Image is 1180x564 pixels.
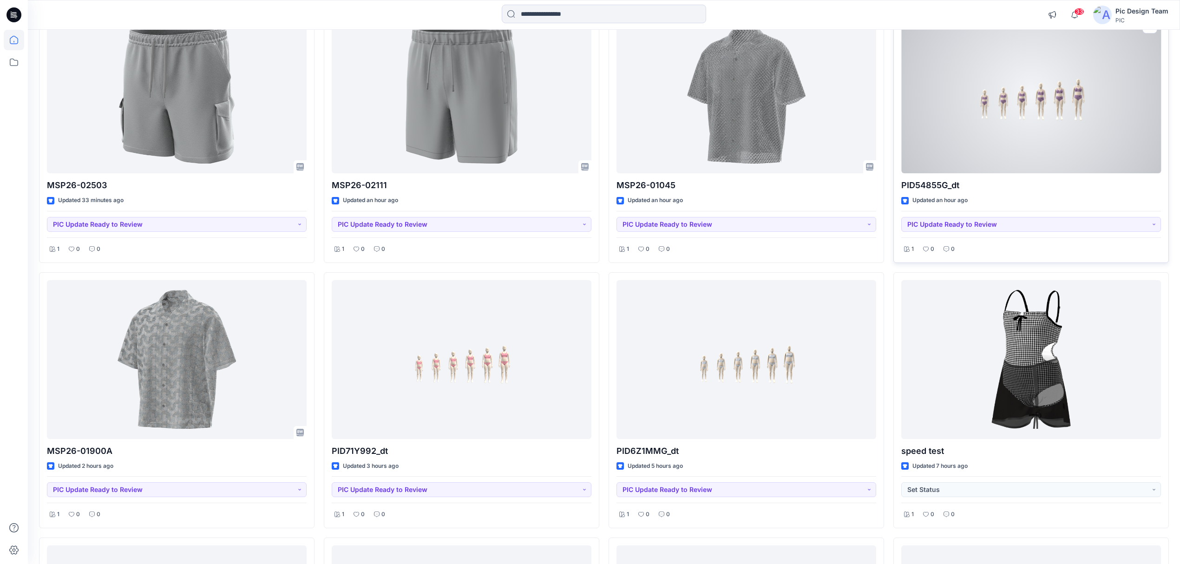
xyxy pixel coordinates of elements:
p: 0 [76,510,80,519]
p: MSP26-02503 [47,179,307,192]
p: 0 [381,510,385,519]
p: Updated an hour ago [628,196,683,205]
p: PID71Y992_dt [332,445,591,458]
p: 0 [361,510,365,519]
div: Pic Design Team [1115,6,1168,17]
p: 0 [931,244,934,254]
span: 33 [1074,8,1084,15]
p: MSP26-01900A [47,445,307,458]
p: Updated 5 hours ago [628,461,683,471]
a: PID6Z1MMG_dt [616,280,876,439]
p: 0 [951,244,955,254]
p: 1 [627,510,629,519]
a: speed test [901,280,1161,439]
p: 1 [57,510,59,519]
p: 1 [342,510,344,519]
p: Updated 2 hours ago [58,461,113,471]
p: 0 [666,510,670,519]
p: 1 [627,244,629,254]
p: 0 [931,510,934,519]
p: 1 [911,244,914,254]
p: PID54855G_dt [901,179,1161,192]
p: 0 [951,510,955,519]
p: MSP26-01045 [616,179,876,192]
p: PID6Z1MMG_dt [616,445,876,458]
p: 0 [97,510,100,519]
p: 1 [57,244,59,254]
p: 0 [76,244,80,254]
p: 0 [666,244,670,254]
p: 1 [342,244,344,254]
p: MSP26-02111 [332,179,591,192]
a: MSP26-02111 [332,15,591,174]
div: PIC [1115,17,1168,24]
p: Updated 7 hours ago [912,461,968,471]
p: Updated 33 minutes ago [58,196,124,205]
a: MSP26-01900A [47,280,307,439]
p: Updated an hour ago [343,196,398,205]
p: speed test [901,445,1161,458]
p: 0 [381,244,385,254]
p: 0 [361,244,365,254]
img: avatar [1093,6,1112,24]
a: PID54855G_dt [901,15,1161,174]
p: Updated an hour ago [912,196,968,205]
p: 0 [646,510,649,519]
a: MSP26-02503 [47,15,307,174]
a: PID71Y992_dt [332,280,591,439]
p: 1 [911,510,914,519]
p: 0 [646,244,649,254]
p: Updated 3 hours ago [343,461,399,471]
a: MSP26-01045 [616,15,876,174]
p: 0 [97,244,100,254]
